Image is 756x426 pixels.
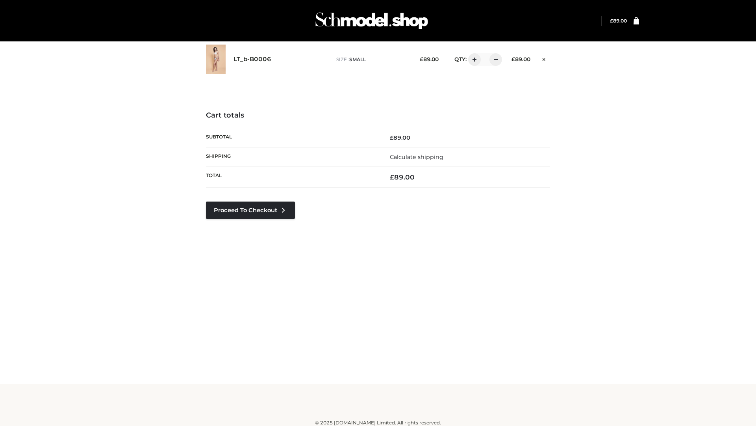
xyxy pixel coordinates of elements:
th: Shipping [206,147,378,166]
bdi: 89.00 [390,173,415,181]
span: £ [390,134,393,141]
span: £ [420,56,423,62]
h4: Cart totals [206,111,550,120]
th: Total [206,167,378,188]
a: £89.00 [610,18,627,24]
a: LT_b-B0006 [233,56,271,63]
a: Remove this item [538,53,550,64]
bdi: 89.00 [610,18,627,24]
bdi: 89.00 [390,134,410,141]
bdi: 89.00 [420,56,439,62]
a: Proceed to Checkout [206,202,295,219]
div: QTY: [447,53,499,66]
th: Subtotal [206,128,378,147]
span: SMALL [349,56,366,62]
img: Schmodel Admin 964 [313,5,431,36]
span: £ [390,173,394,181]
p: size : [336,56,408,63]
a: Calculate shipping [390,153,443,161]
span: £ [610,18,613,24]
bdi: 89.00 [511,56,530,62]
span: £ [511,56,515,62]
